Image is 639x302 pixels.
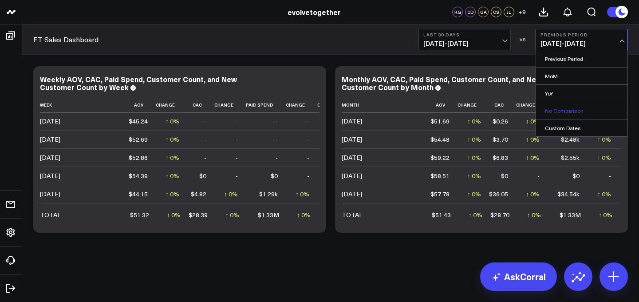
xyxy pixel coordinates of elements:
[515,37,531,42] div: VS
[430,153,450,162] div: $59.22
[40,190,60,199] div: [DATE]
[236,153,238,162] div: -
[597,135,611,144] div: ↑ 0%
[561,153,580,162] div: $2.55k
[187,98,214,112] th: Cac
[166,190,179,199] div: ↑ 0%
[480,262,557,291] a: AskCorral
[204,135,206,144] div: -
[189,211,208,219] div: $28.39
[572,171,580,180] div: $0
[537,171,540,180] div: -
[342,153,362,162] div: [DATE]
[214,98,246,112] th: Change
[423,40,506,47] span: [DATE] - [DATE]
[493,117,508,126] div: $0.26
[430,171,450,180] div: $58.51
[40,171,60,180] div: [DATE]
[467,171,481,180] div: ↑ 0%
[536,68,627,84] a: MoM
[129,171,148,180] div: $54.39
[276,117,278,126] div: -
[526,135,540,144] div: ↑ 0%
[342,135,362,144] div: [DATE]
[297,211,311,219] div: ↑ 0%
[258,211,279,219] div: $1.33M
[166,153,179,162] div: ↑ 0%
[536,85,627,102] a: YoY
[561,135,580,144] div: $2.48k
[191,190,206,199] div: $4.82
[478,7,489,17] div: GA
[504,7,514,17] div: JL
[536,102,627,119] a: No Comparison
[167,211,181,219] div: ↑ 0%
[489,98,516,112] th: Cac
[540,40,623,47] span: [DATE] - [DATE]
[129,98,156,112] th: Aov
[271,171,278,180] div: $0
[501,171,508,180] div: $0
[467,153,481,162] div: ↑ 0%
[40,153,60,162] div: [DATE]
[307,153,309,162] div: -
[518,9,526,15] span: + 9
[296,190,309,199] div: ↑ 0%
[490,211,509,219] div: $28.70
[536,50,627,67] a: Previous Period
[236,135,238,144] div: -
[491,7,501,17] div: CS
[517,7,527,17] button: +9
[430,98,458,112] th: Aov
[430,190,450,199] div: $57.78
[130,211,149,219] div: $51.32
[597,153,611,162] div: ↑ 0%
[286,98,317,112] th: Change
[536,29,628,50] button: Previous Period[DATE]-[DATE]
[276,153,278,162] div: -
[467,190,481,199] div: ↑ 0%
[204,153,206,162] div: -
[557,190,580,199] div: $34.54k
[467,117,481,126] div: ↑ 0%
[418,29,511,50] button: Last 30 Days[DATE]-[DATE]
[342,190,362,199] div: [DATE]
[40,98,129,112] th: Week
[489,190,508,199] div: $36.05
[307,135,309,144] div: -
[307,117,309,126] div: -
[204,117,206,126] div: -
[516,98,548,112] th: Change
[342,171,362,180] div: [DATE]
[40,74,237,92] div: Weekly AOV, CAC, Paid Spend, Customer Count, and New Customer Count by Week
[342,98,430,112] th: Month
[236,117,238,126] div: -
[432,211,451,219] div: $51.43
[224,190,238,199] div: ↑ 0%
[317,98,372,112] th: Customer Count
[129,117,148,126] div: $45.24
[458,98,489,112] th: Change
[597,190,611,199] div: ↑ 0%
[40,117,60,126] div: [DATE]
[493,153,508,162] div: $6.83
[430,135,450,144] div: $54.48
[465,7,476,17] div: CD
[166,171,179,180] div: ↑ 0%
[493,135,508,144] div: $3.70
[430,117,450,126] div: $51.69
[166,135,179,144] div: ↑ 0%
[129,153,148,162] div: $52.86
[540,32,623,37] b: Previous Period
[527,211,541,219] div: ↑ 0%
[40,211,61,219] div: TOTAL
[166,117,179,126] div: ↑ 0%
[288,7,341,17] a: evolvetogether
[225,211,239,219] div: ↑ 0%
[423,32,506,37] b: Last 30 Days
[129,190,148,199] div: $44.15
[156,98,187,112] th: Change
[599,211,612,219] div: ↑ 0%
[526,117,540,126] div: ↑ 0%
[129,135,148,144] div: $52.69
